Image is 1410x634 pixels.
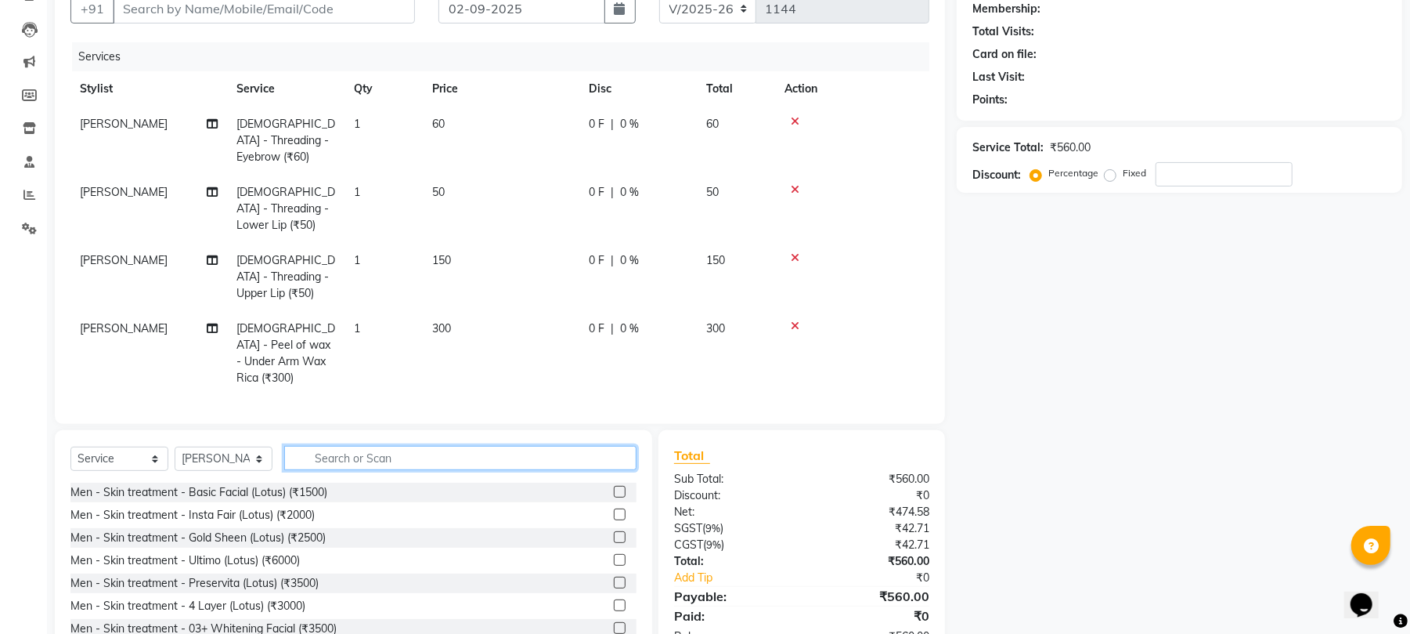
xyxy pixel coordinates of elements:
[589,321,604,337] span: 0 F
[972,139,1044,156] div: Service Total:
[802,520,941,537] div: ₹42.71
[72,42,941,71] div: Services
[972,167,1021,183] div: Discount:
[662,607,802,625] div: Paid:
[589,184,604,201] span: 0 F
[1123,166,1146,180] label: Fixed
[802,553,941,570] div: ₹560.00
[662,471,802,487] div: Sub Total:
[775,71,929,107] th: Action
[354,321,360,335] span: 1
[662,537,802,553] div: ( )
[706,253,725,267] span: 150
[697,71,775,107] th: Total
[662,487,802,504] div: Discount:
[1344,571,1394,618] iframe: chat widget
[611,184,614,201] span: |
[611,116,614,132] span: |
[972,46,1037,63] div: Card on file:
[706,321,725,335] span: 300
[662,587,802,606] div: Payable:
[972,92,1008,108] div: Points:
[706,538,721,551] span: 9%
[236,185,335,232] span: [DEMOGRAPHIC_DATA] - Threading - Lower Lip (₹50)
[706,185,719,199] span: 50
[662,570,825,586] a: Add Tip
[674,521,702,535] span: SGST
[1048,166,1098,180] label: Percentage
[284,446,636,470] input: Search or Scan
[432,253,451,267] span: 150
[70,71,227,107] th: Stylist
[70,598,305,614] div: Men - Skin treatment - 4 Layer (Lotus) (₹3000)
[432,185,445,199] span: 50
[236,253,335,300] span: [DEMOGRAPHIC_DATA] - Threading - Upper Lip (₹50)
[1050,139,1091,156] div: ₹560.00
[227,71,344,107] th: Service
[620,184,639,201] span: 0 %
[620,116,639,132] span: 0 %
[80,117,168,131] span: [PERSON_NAME]
[611,252,614,269] span: |
[354,117,360,131] span: 1
[705,522,720,534] span: 9%
[80,185,168,199] span: [PERSON_NAME]
[70,552,300,569] div: Men - Skin treatment - Ultimo (Lotus) (₹6000)
[620,252,639,269] span: 0 %
[802,471,941,487] div: ₹560.00
[236,321,335,385] span: [DEMOGRAPHIC_DATA] - Peel of wax - Under Arm Wax Rica (₹300)
[589,252,604,269] span: 0 F
[354,253,360,267] span: 1
[706,117,719,131] span: 60
[802,487,941,504] div: ₹0
[802,587,941,606] div: ₹560.00
[579,71,697,107] th: Disc
[972,24,1034,40] div: Total Visits:
[80,253,168,267] span: [PERSON_NAME]
[70,484,327,501] div: Men - Skin treatment - Basic Facial (Lotus) (₹1500)
[70,575,319,592] div: Men - Skin treatment - Preservita (Lotus) (₹3500)
[70,507,315,524] div: Men - Skin treatment - Insta Fair (Lotus) (₹2000)
[674,447,710,464] span: Total
[432,117,445,131] span: 60
[674,538,703,552] span: CGST
[236,117,335,164] span: [DEMOGRAPHIC_DATA] - Threading - Eyebrow (₹60)
[432,321,451,335] span: 300
[662,520,802,537] div: ( )
[354,185,360,199] span: 1
[662,553,802,570] div: Total:
[802,607,941,625] div: ₹0
[70,530,326,546] div: Men - Skin treatment - Gold Sheen (Lotus) (₹2500)
[802,504,941,520] div: ₹474.58
[620,321,639,337] span: 0 %
[972,69,1025,85] div: Last Visit:
[662,504,802,520] div: Net:
[611,321,614,337] span: |
[344,71,423,107] th: Qty
[802,537,941,553] div: ₹42.71
[825,570,941,586] div: ₹0
[589,116,604,132] span: 0 F
[423,71,579,107] th: Price
[80,321,168,335] span: [PERSON_NAME]
[972,1,1040,17] div: Membership:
